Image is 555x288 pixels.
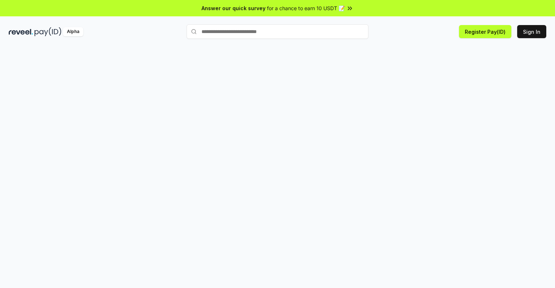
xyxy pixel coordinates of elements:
[517,25,546,38] button: Sign In
[63,27,83,36] div: Alpha
[267,4,345,12] span: for a chance to earn 10 USDT 📝
[201,4,265,12] span: Answer our quick survey
[35,27,61,36] img: pay_id
[9,27,33,36] img: reveel_dark
[459,25,511,38] button: Register Pay(ID)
